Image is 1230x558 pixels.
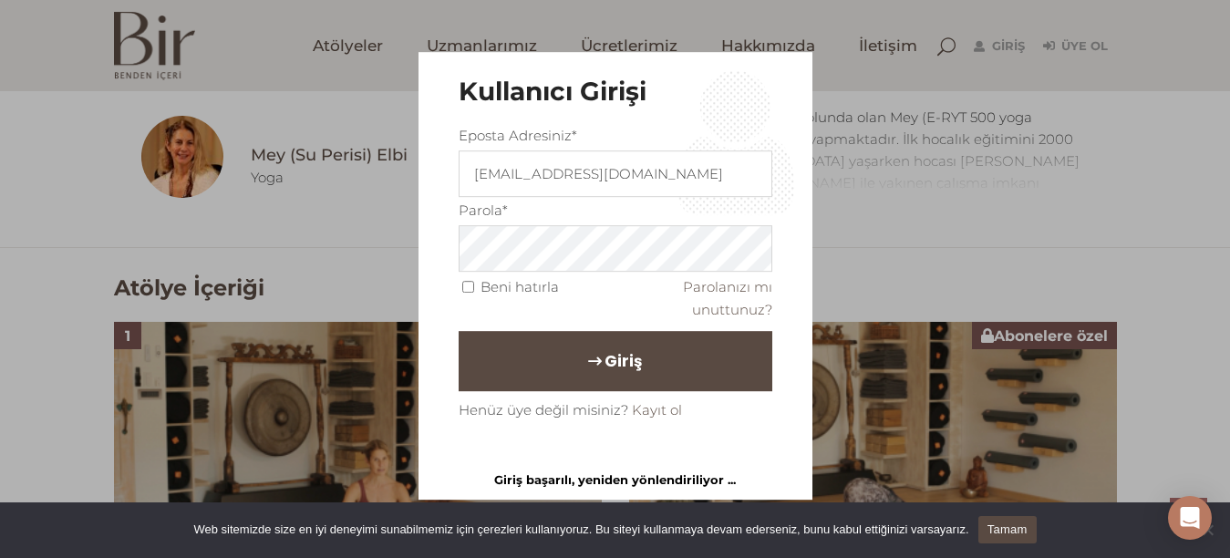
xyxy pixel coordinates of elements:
input: Üç veya daha fazla karakter [459,150,772,197]
p: Giriş başarılı, yeniden yönlendiriliyor ... [459,469,772,491]
a: Kayıt ol [632,401,682,418]
label: Eposta Adresiniz* [459,124,577,147]
button: Giriş [459,331,772,391]
span: Henüz üye değil misiniz? [459,401,628,418]
h3: Kullanıcı Girişi [459,77,772,108]
span: Giriş [605,346,642,377]
label: Parola* [459,199,508,222]
label: Beni hatırla [481,275,559,298]
div: Open Intercom Messenger [1168,496,1212,540]
span: Web sitemizde size en iyi deneyimi sunabilmemiz için çerezleri kullanıyoruz. Bu siteyi kullanmaya... [193,521,968,539]
a: Parolanızı mı unuttunuz? [683,278,772,318]
a: Tamam [978,516,1037,543]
